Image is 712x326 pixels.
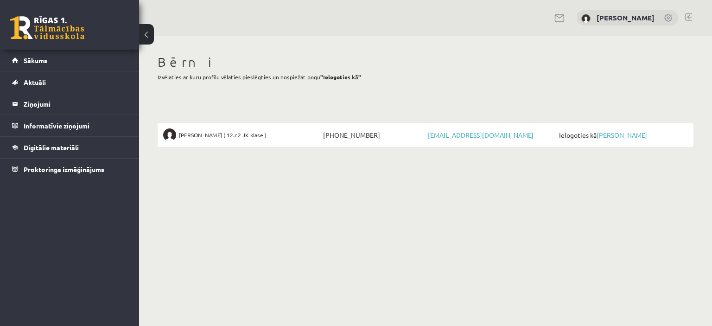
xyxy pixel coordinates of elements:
legend: Informatīvie ziņojumi [24,115,127,136]
a: Informatīvie ziņojumi [12,115,127,136]
span: Digitālie materiāli [24,143,79,152]
b: "Ielogoties kā" [320,73,361,81]
span: Proktoringa izmēģinājums [24,165,104,173]
legend: Ziņojumi [24,93,127,115]
a: [EMAIL_ADDRESS][DOMAIN_NAME] [428,131,534,139]
a: [PERSON_NAME] [597,13,655,22]
span: Sākums [24,56,47,64]
span: [PERSON_NAME] ( 12.c2 JK klase ) [179,128,267,141]
a: Digitālie materiāli [12,137,127,158]
a: Sākums [12,50,127,71]
span: Ielogoties kā [557,128,688,141]
img: Marta Bišofa-Rubene [581,14,591,23]
h1: Bērni [158,54,693,70]
a: Proktoringa izmēģinājums [12,159,127,180]
span: Aktuāli [24,78,46,86]
a: Aktuāli [12,71,127,93]
span: [PHONE_NUMBER] [321,128,426,141]
img: Katrīne Rubene [163,128,176,141]
p: Izvēlaties ar kuru profilu vēlaties pieslēgties un nospiežat pogu [158,73,693,81]
a: Rīgas 1. Tālmācības vidusskola [10,16,84,39]
a: [PERSON_NAME] [597,131,647,139]
a: Ziņojumi [12,93,127,115]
